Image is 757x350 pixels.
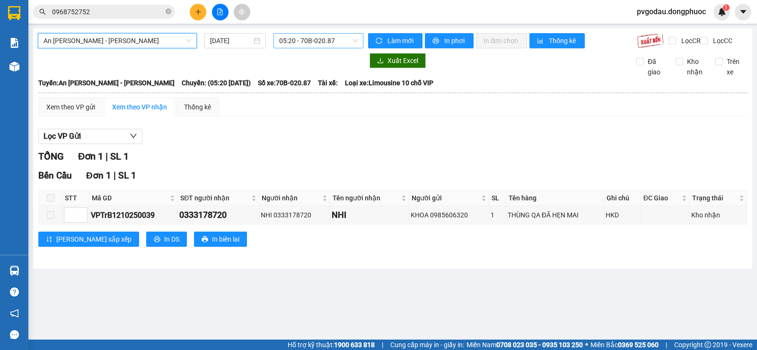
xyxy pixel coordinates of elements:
span: copyright [704,341,711,348]
span: sort-ascending [46,236,53,243]
div: 1 [491,210,504,220]
button: bar-chartThống kê [529,33,585,48]
span: Tài xế: [318,78,338,88]
span: Đơn 1 [78,151,103,162]
span: file-add [217,9,223,15]
span: ----------------------------------------- [26,51,116,59]
strong: ĐỒNG PHƯỚC [75,5,130,13]
span: sync [376,37,384,45]
img: icon-new-feature [718,8,726,16]
span: Hỗ trợ kỹ thuật: [288,340,375,350]
span: pvgodau.dongphuoc [629,6,713,18]
span: 01 Võ Văn Truyện, KP.1, Phường 2 [75,28,130,40]
span: Cung cấp máy in - giấy in: [390,340,464,350]
span: [PERSON_NAME]: [3,61,100,67]
input: 13/10/2025 [210,36,252,46]
strong: 0708 023 035 - 0935 103 250 [496,341,583,349]
span: VPGD1310250020 [47,60,100,67]
td: 0333178720 [178,206,259,224]
span: printer [432,37,440,45]
span: | [106,151,108,162]
span: Miền Nam [467,340,583,350]
span: ĐC Giao [643,193,680,203]
span: Chuyến: (05:20 [DATE]) [182,78,251,88]
span: Kho nhận [683,56,708,77]
button: printerIn DS [146,232,187,247]
div: HKD [606,210,639,220]
td: NHI [330,206,409,224]
div: NHI 0333178720 [261,210,328,220]
span: | [382,340,383,350]
span: SL 1 [118,170,136,181]
th: SL [489,190,506,206]
button: In đơn chọn [476,33,528,48]
div: THÙNG QA ĐÃ HẸN MAI [508,210,602,220]
span: notification [10,309,19,318]
div: 0333178720 [179,208,257,222]
img: warehouse-icon [9,62,19,72]
span: search [39,9,46,15]
div: VPTrB1210250039 [91,209,176,221]
span: Đã giao [644,56,669,77]
button: printerIn biên lai [194,232,247,247]
span: Tên người nhận [333,193,399,203]
img: warehouse-icon [9,266,19,276]
img: 9k= [637,33,664,48]
span: In biên lai [212,234,239,244]
span: download [377,57,384,65]
span: 13:08:28 [DATE] [21,69,58,74]
span: Trạng thái [692,193,737,203]
input: Tìm tên, số ĐT hoặc mã đơn [52,7,164,17]
span: Hotline: 19001152 [75,42,116,48]
span: In DS [164,234,179,244]
div: Xem theo VP nhận [112,102,167,112]
button: printerIn phơi [425,33,474,48]
div: KHOA 0985606320 [411,210,487,220]
b: Tuyến: An [PERSON_NAME] - [PERSON_NAME] [38,79,175,87]
span: | [666,340,667,350]
span: Trên xe [723,56,748,77]
strong: 0369 525 060 [618,341,659,349]
button: file-add [212,4,229,20]
img: logo [3,6,45,47]
span: In phơi [444,36,466,46]
span: down [130,132,137,140]
span: In ngày: [3,69,58,74]
div: Xem theo VP gửi [46,102,95,112]
span: Người gửi [412,193,479,203]
div: Thống kê [184,102,211,112]
span: Mã GD [92,193,168,203]
span: question-circle [10,287,19,296]
span: close-circle [166,9,171,14]
th: STT [62,190,89,206]
span: | [114,170,116,181]
span: printer [154,236,160,243]
button: syncLàm mới [368,33,423,48]
span: [PERSON_NAME] sắp xếp [56,234,132,244]
span: Người nhận [262,193,320,203]
div: NHI [332,208,407,222]
span: Bến Cầu [38,170,72,181]
span: close-circle [166,8,171,17]
span: Lọc CC [709,36,734,46]
button: sort-ascending[PERSON_NAME] sắp xếp [38,232,139,247]
span: Loại xe: Limousine 10 chỗ VIP [345,78,433,88]
span: plus [195,9,202,15]
span: caret-down [739,8,748,16]
span: ⚪️ [585,343,588,347]
button: aim [234,4,250,20]
button: plus [190,4,206,20]
span: Miền Bắc [590,340,659,350]
img: solution-icon [9,38,19,48]
th: Ghi chú [604,190,641,206]
button: Lọc VP Gửi [38,129,142,144]
span: 05:20 - 70B-020.87 [279,34,357,48]
strong: 1900 633 818 [334,341,375,349]
th: Tên hàng [506,190,604,206]
button: caret-down [735,4,751,20]
span: bar-chart [537,37,545,45]
span: Xuất Excel [387,55,418,66]
span: Số xe: 70B-020.87 [258,78,311,88]
span: 1 [724,4,728,11]
span: message [10,330,19,339]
